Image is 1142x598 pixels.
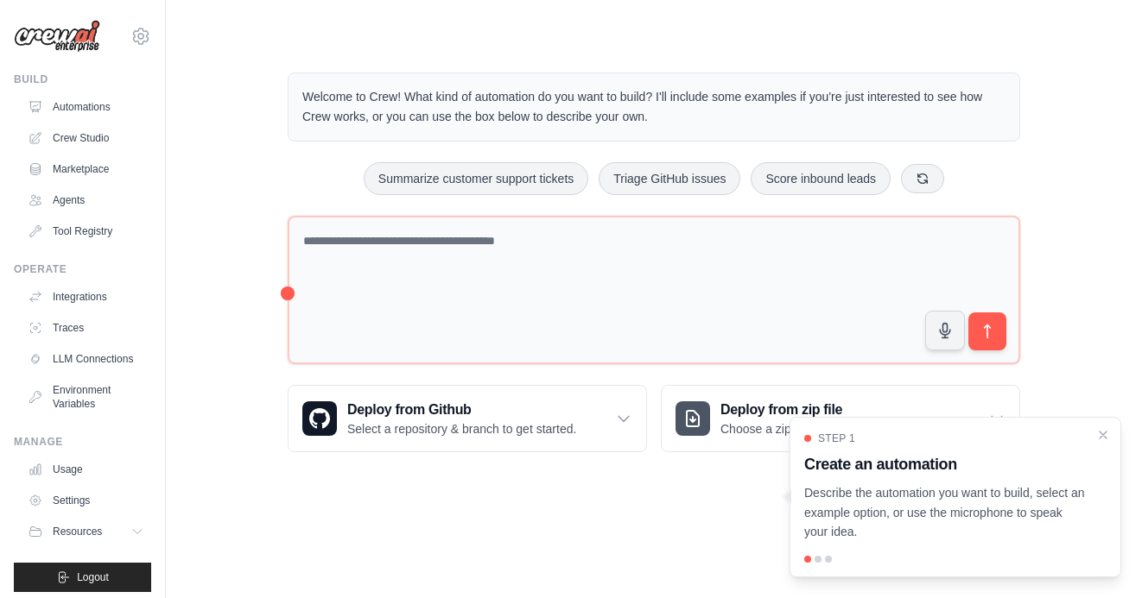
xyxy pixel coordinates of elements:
a: Traces [21,314,151,342]
div: Operate [14,262,151,276]
h3: Create an automation [804,452,1086,476]
button: Score inbound leads [751,162,891,195]
a: Environment Variables [21,376,151,418]
button: Close walkthrough [1096,428,1110,442]
div: Manage [14,435,151,449]
a: Agents [21,186,151,214]
a: Marketplace [21,155,151,183]
span: Resources [53,525,102,538]
iframe: Chat Widget [1056,515,1142,598]
button: Logout [14,563,151,592]
h3: Deploy from Github [347,400,576,420]
p: Choose a zip file to upload. [720,420,866,437]
img: Logo [14,20,100,53]
span: Logout [77,570,109,584]
a: Settings [21,487,151,514]
h3: Deploy from zip file [720,400,866,420]
a: LLM Connections [21,345,151,373]
div: Build [14,72,151,86]
button: Triage GitHub issues [599,162,740,195]
a: Integrations [21,283,151,311]
a: Usage [21,456,151,483]
p: Select a repository & branch to get started. [347,420,576,437]
p: Welcome to Crew! What kind of automation do you want to build? I'll include some examples if you'... [302,87,1006,127]
button: Resources [21,518,151,545]
a: Automations [21,93,151,121]
a: Crew Studio [21,124,151,152]
p: Describe the automation you want to build, select an example option, or use the microphone to spe... [804,483,1086,542]
a: Tool Registry [21,217,151,245]
span: Step 1 [818,431,855,445]
button: Summarize customer support tickets [364,162,588,195]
